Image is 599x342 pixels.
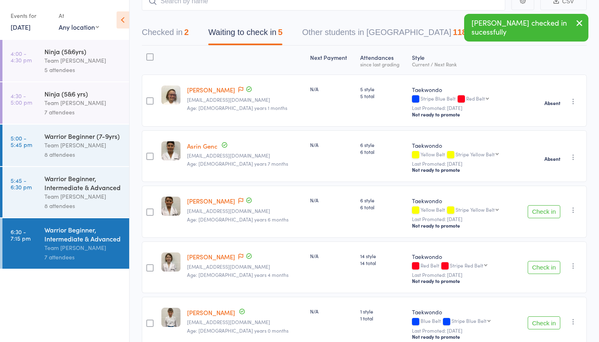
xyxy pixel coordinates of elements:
[360,315,406,322] span: 1 total
[412,197,512,205] div: Taekwondo
[360,92,406,99] span: 5 total
[44,150,122,159] div: 8 attendees
[412,328,512,333] small: Last Promoted: [DATE]
[142,24,189,45] button: Checked in2
[412,111,512,118] div: Not ready to promote
[412,222,512,229] div: Not ready to promote
[187,197,235,205] a: [PERSON_NAME]
[412,151,512,158] div: Yellow Belt
[11,228,31,241] time: 6:30 - 7:15 pm
[11,50,32,63] time: 4:00 - 4:30 pm
[544,156,560,162] strong: Absent
[161,252,181,272] img: image1693012432.png
[44,56,122,65] div: Team [PERSON_NAME]
[307,49,357,71] div: Next Payment
[44,140,122,150] div: Team [PERSON_NAME]
[187,160,288,167] span: Age: [DEMOGRAPHIC_DATA] years 7 months
[412,263,512,270] div: Red Belt
[456,207,495,212] div: Stripe Yellow Belt
[310,252,353,259] div: N/A
[302,24,466,45] button: Other students in [GEOGRAPHIC_DATA]118
[360,197,406,204] span: 6 style
[466,96,485,101] div: Red Belt
[412,252,512,261] div: Taekwondo
[412,141,512,149] div: Taekwondo
[412,207,512,214] div: Yellow Belt
[11,177,32,190] time: 5:45 - 6:30 pm
[187,153,304,158] small: denizkorkmaz89@hotmail.com
[11,135,32,148] time: 5:00 - 5:45 pm
[412,278,512,284] div: Not ready to promote
[187,85,235,94] a: [PERSON_NAME]
[360,85,406,92] span: 5 style
[161,85,181,105] img: image1676955461.png
[11,9,51,22] div: Events for
[44,89,122,98] div: Ninja (5&6 yrs)
[187,252,235,261] a: [PERSON_NAME]
[464,14,588,42] div: [PERSON_NAME] checked in sucessfully
[412,308,512,316] div: Taekwondo
[2,125,129,166] a: 5:00 -5:45 pmWarrior Beginner (7-9yrs)Team [PERSON_NAME]8 attendees
[2,40,129,81] a: 4:00 -4:30 pmNinja (5&6yrs)Team [PERSON_NAME]5 attendees
[310,308,353,315] div: N/A
[44,98,122,107] div: Team [PERSON_NAME]
[412,61,512,67] div: Current / Next Rank
[412,85,512,94] div: Taekwondo
[310,197,353,204] div: N/A
[187,319,304,325] small: Rachelmcadam@hotmail.com
[208,24,282,45] button: Waiting to check in5
[310,141,353,148] div: N/A
[360,259,406,266] span: 14 total
[360,308,406,315] span: 1 style
[453,28,466,37] div: 118
[11,92,32,105] time: 4:30 - 5:00 pm
[161,141,181,160] img: image1738736817.png
[44,65,122,75] div: 5 attendees
[184,28,189,37] div: 2
[528,261,560,274] button: Check in
[2,218,129,269] a: 6:30 -7:15 pmWarrior Beginner, Intermediate & AdvancedTeam [PERSON_NAME]7 attendees
[187,271,288,278] span: Age: [DEMOGRAPHIC_DATA] years 4 months
[412,105,512,111] small: Last Promoted: [DATE]
[360,204,406,210] span: 6 total
[456,151,495,157] div: Stripe Yellow Belt
[360,252,406,259] span: 14 style
[412,167,512,173] div: Not ready to promote
[44,201,122,210] div: 8 attendees
[44,252,122,262] div: 7 attendees
[187,264,304,270] small: messagestomitchell@gmail.com
[161,308,181,327] img: image1753866119.png
[187,97,304,103] small: benkc001@gmail.com
[412,272,512,278] small: Last Promoted: [DATE]
[187,104,287,111] span: Age: [DEMOGRAPHIC_DATA] years 1 months
[451,318,487,323] div: Stripe Blue Belt
[278,28,282,37] div: 5
[44,243,122,252] div: Team [PERSON_NAME]
[360,141,406,148] span: 6 style
[44,47,122,56] div: Ninja (5&6yrs)
[2,82,129,124] a: 4:30 -5:00 pmNinja (5&6 yrs)Team [PERSON_NAME]7 attendees
[450,263,483,268] div: Stripe Red Belt
[544,100,560,106] strong: Absent
[44,107,122,117] div: 7 attendees
[187,142,218,150] a: Asrin Genc
[528,316,560,329] button: Check in
[360,148,406,155] span: 6 total
[2,167,129,217] a: 5:45 -6:30 pmWarrior Beginner, Intermediate & AdvancedTeam [PERSON_NAME]8 attendees
[11,22,31,31] a: [DATE]
[44,225,122,243] div: Warrior Beginner, Intermediate & Advanced
[161,197,181,216] img: image1739254323.png
[412,161,512,167] small: Last Promoted: [DATE]
[528,205,560,218] button: Check in
[187,327,288,334] span: Age: [DEMOGRAPHIC_DATA] years 0 months
[187,216,288,223] span: Age: [DEMOGRAPHIC_DATA] years 6 months
[187,308,235,317] a: [PERSON_NAME]
[409,49,515,71] div: Style
[44,132,122,140] div: Warrior Beginner (7-9yrs)
[412,216,512,222] small: Last Promoted: [DATE]
[59,22,99,31] div: Any location
[412,318,512,325] div: Blue Belt
[59,9,99,22] div: At
[44,174,122,192] div: Warrior Beginner, Intermediate & Advanced
[44,192,122,201] div: Team [PERSON_NAME]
